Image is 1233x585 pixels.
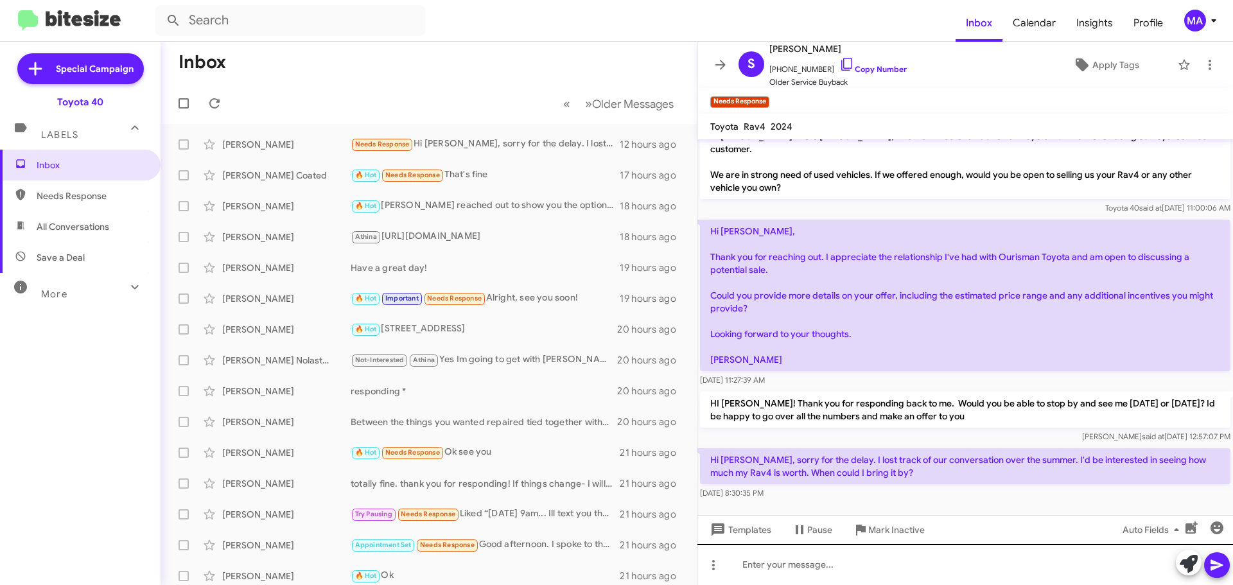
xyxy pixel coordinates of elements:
[620,138,686,151] div: 12 hours ago
[617,323,686,336] div: 20 hours ago
[37,159,146,171] span: Inbox
[222,323,351,336] div: [PERSON_NAME]
[351,353,617,367] div: Yes Im going to get with [PERSON_NAME] to get these answered
[222,446,351,459] div: [PERSON_NAME]
[351,568,620,583] div: Ok
[355,232,377,241] span: Athina
[355,140,410,148] span: Needs Response
[700,125,1230,199] p: Hi [PERSON_NAME] this is [PERSON_NAME], Internet Director at Ourisman Toyota 40. Thanks for being...
[620,446,686,459] div: 21 hours ago
[1123,518,1184,541] span: Auto Fields
[617,385,686,397] div: 20 hours ago
[577,91,681,117] button: Next
[617,415,686,428] div: 20 hours ago
[56,62,134,75] span: Special Campaign
[556,91,681,117] nav: Page navigation example
[700,488,764,498] span: [DATE] 8:30:35 PM
[1142,432,1164,441] span: said at
[700,392,1230,428] p: HI [PERSON_NAME]! Thank you for responding back to me. Would you be able to stop by and see me [D...
[401,510,455,518] span: Needs Response
[222,169,351,182] div: [PERSON_NAME] Coated
[355,325,377,333] span: 🔥 Hot
[351,477,620,490] div: totally fine. thank you for responding! If things change- I will be here for you!
[839,64,907,74] a: Copy Number
[710,121,739,132] span: Toyota
[769,76,907,89] span: Older Service Buyback
[355,510,392,518] span: Try Pausing
[222,508,351,521] div: [PERSON_NAME]
[807,518,832,541] span: Pause
[222,138,351,151] div: [PERSON_NAME]
[620,292,686,305] div: 19 hours ago
[620,477,686,490] div: 21 hours ago
[708,518,771,541] span: Templates
[427,294,482,302] span: Needs Response
[1040,53,1171,76] button: Apply Tags
[620,508,686,521] div: 21 hours ago
[37,251,85,264] span: Save a Deal
[710,96,769,108] small: Needs Response
[179,52,226,73] h1: Inbox
[617,354,686,367] div: 20 hours ago
[17,53,144,84] a: Special Campaign
[1123,4,1173,42] span: Profile
[351,445,620,460] div: Ok see you
[222,477,351,490] div: [PERSON_NAME]
[222,261,351,274] div: [PERSON_NAME]
[222,570,351,582] div: [PERSON_NAME]
[585,96,592,112] span: »
[222,231,351,243] div: [PERSON_NAME]
[700,220,1230,371] p: Hi [PERSON_NAME], Thank you for reaching out. I appreciate the relationship I've had with Ourisma...
[351,168,620,182] div: That's fine
[41,288,67,300] span: More
[222,354,351,367] div: [PERSON_NAME] Nolastname122406803
[620,200,686,213] div: 18 hours ago
[1066,4,1123,42] a: Insights
[620,169,686,182] div: 17 hours ago
[351,198,620,213] div: [PERSON_NAME] reached out to show you the options- did you get his message?
[222,292,351,305] div: [PERSON_NAME]
[385,448,440,457] span: Needs Response
[782,518,843,541] button: Pause
[769,41,907,57] span: [PERSON_NAME]
[351,261,620,274] div: Have a great day!
[385,171,440,179] span: Needs Response
[222,415,351,428] div: [PERSON_NAME]
[769,57,907,76] span: [PHONE_NUMBER]
[956,4,1002,42] a: Inbox
[697,518,782,541] button: Templates
[155,5,425,36] input: Search
[555,91,578,117] button: Previous
[355,541,412,549] span: Appointment Set
[351,137,620,152] div: Hi [PERSON_NAME], sorry for the delay. I lost track of our conversation over the summer. I'd be i...
[843,518,935,541] button: Mark Inactive
[41,129,78,141] span: Labels
[413,356,435,364] span: Athina
[744,121,765,132] span: Rav4
[1002,4,1066,42] a: Calendar
[700,375,765,385] span: [DATE] 11:27:39 AM
[37,189,146,202] span: Needs Response
[351,322,617,336] div: [STREET_ADDRESS]
[420,541,475,549] span: Needs Response
[222,200,351,213] div: [PERSON_NAME]
[592,97,674,111] span: Older Messages
[748,54,755,74] span: S
[355,202,377,210] span: 🔥 Hot
[1184,10,1206,31] div: MA
[868,518,925,541] span: Mark Inactive
[1105,203,1230,213] span: Toyota 40 [DATE] 11:00:06 AM
[385,294,419,302] span: Important
[355,171,377,179] span: 🔥 Hot
[1139,203,1162,213] span: said at
[351,385,617,397] div: responding *
[355,448,377,457] span: 🔥 Hot
[222,539,351,552] div: [PERSON_NAME]
[37,220,109,233] span: All Conversations
[620,539,686,552] div: 21 hours ago
[351,229,620,244] div: [URL][DOMAIN_NAME]
[355,572,377,580] span: 🔥 Hot
[1082,432,1230,441] span: [PERSON_NAME] [DATE] 12:57:07 PM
